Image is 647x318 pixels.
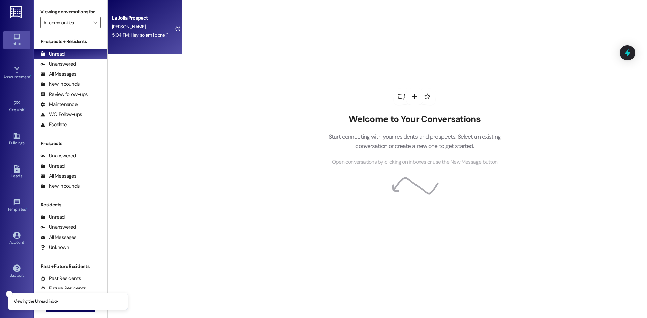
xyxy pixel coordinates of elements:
img: ResiDesk Logo [10,6,24,18]
div: Future Residents [40,285,86,292]
div: Prospects [34,140,107,147]
div: WO Follow-ups [40,111,82,118]
span: • [24,107,25,111]
div: 5:04 PM: Hey so am i done ? [112,32,168,38]
div: Unread [40,214,65,221]
h2: Welcome to Your Conversations [318,114,511,125]
div: Past + Future Residents [34,263,107,270]
div: Unknown [40,244,69,251]
div: Residents [34,201,107,208]
div: Review follow-ups [40,91,88,98]
a: Buildings [3,130,30,148]
button: Close toast [6,291,13,297]
div: Prospects + Residents [34,38,107,45]
a: Inbox [3,31,30,49]
a: Account [3,229,30,248]
div: All Messages [40,234,76,241]
input: All communities [43,17,90,28]
div: Unanswered [40,61,76,68]
div: All Messages [40,71,76,78]
i:  [93,20,97,25]
a: Templates • [3,197,30,215]
span: • [26,206,27,211]
div: All Messages [40,173,76,180]
span: Open conversations by clicking on inboxes or use the New Message button [332,158,497,166]
a: Support [3,262,30,281]
div: Maintenance [40,101,78,108]
span: [PERSON_NAME] [112,24,146,30]
div: New Inbounds [40,183,80,190]
div: New Inbounds [40,81,80,88]
div: Unanswered [40,152,76,160]
div: Unread [40,50,65,58]
label: Viewing conversations for [40,7,101,17]
div: Unread [40,163,65,170]
div: Escalate [40,121,67,128]
div: La Jolla Prospect [112,14,174,22]
p: Viewing the Unread inbox [14,298,58,305]
span: • [30,74,31,78]
a: Site Visit • [3,97,30,115]
p: Start connecting with your residents and prospects. Select an existing conversation or create a n... [318,132,511,151]
div: Past Residents [40,275,81,282]
a: Leads [3,163,30,181]
div: Unanswered [40,224,76,231]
